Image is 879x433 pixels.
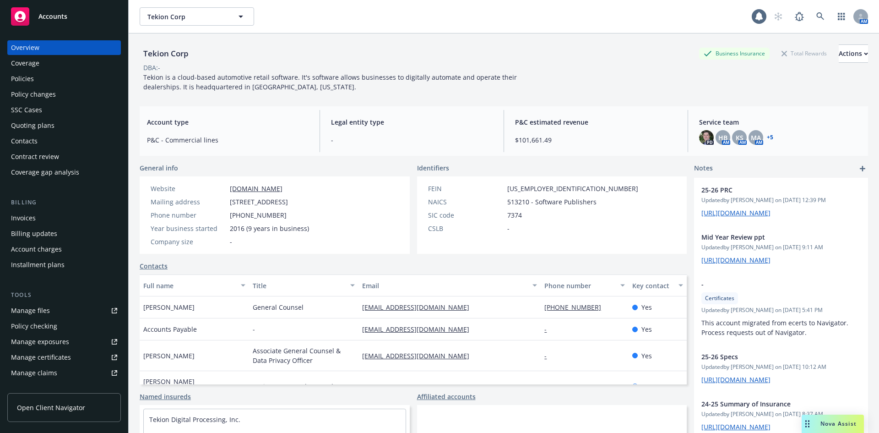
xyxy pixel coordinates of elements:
[767,135,773,140] a: +5
[11,366,57,380] div: Manage claims
[362,281,527,290] div: Email
[362,303,477,312] a: [EMAIL_ADDRESS][DOMAIN_NAME]
[839,44,868,63] button: Actions
[7,134,121,148] a: Contacts
[151,224,226,233] div: Year business started
[11,40,39,55] div: Overview
[832,7,851,26] a: Switch app
[230,197,288,207] span: [STREET_ADDRESS]
[143,351,195,361] span: [PERSON_NAME]
[701,363,861,371] span: Updated by [PERSON_NAME] on [DATE] 10:12 AM
[143,377,245,396] span: [PERSON_NAME] [PERSON_NAME]
[544,281,614,290] div: Phone number
[11,242,62,257] div: Account charges
[7,56,121,71] a: Coverage
[701,185,837,195] span: 25-26 PRC
[694,345,868,392] div: 25-26 SpecsUpdatedby [PERSON_NAME] on [DATE] 10:12 AM[URL][DOMAIN_NAME]
[769,7,787,26] a: Start snowing
[140,261,168,271] a: Contacts
[11,56,39,71] div: Coverage
[694,225,868,272] div: Mid Year Review pptUpdatedby [PERSON_NAME] on [DATE] 9:11 AM[URL][DOMAIN_NAME]
[544,351,554,360] a: -
[701,208,770,217] a: [URL][DOMAIN_NAME]
[7,103,121,117] a: SSC Cases
[736,133,743,143] span: KS
[811,7,830,26] a: Search
[253,302,304,312] span: General Counsel
[7,258,121,272] a: Installment plans
[802,415,864,433] button: Nova Assist
[7,4,121,29] a: Accounts
[362,382,528,391] a: [PERSON_NAME][EMAIL_ADDRESS][DOMAIN_NAME]
[249,274,358,296] button: Title
[11,226,57,241] div: Billing updates
[11,211,36,225] div: Invoices
[253,281,345,290] div: Title
[694,178,868,225] div: 25-26 PRCUpdatedby [PERSON_NAME] on [DATE] 12:39 PM[URL][DOMAIN_NAME]
[230,184,282,193] a: [DOMAIN_NAME]
[705,294,734,302] span: Certificates
[140,392,191,401] a: Named insureds
[11,149,59,164] div: Contract review
[7,71,121,86] a: Policies
[147,117,309,127] span: Account type
[417,392,476,401] a: Affiliated accounts
[701,375,770,384] a: [URL][DOMAIN_NAME]
[7,381,121,396] a: Manage BORs
[857,163,868,174] a: add
[143,281,235,290] div: Full name
[701,422,770,431] a: [URL][DOMAIN_NAME]
[839,45,868,62] div: Actions
[641,382,650,391] span: No
[331,135,493,145] span: -
[641,351,652,361] span: Yes
[362,351,477,360] a: [EMAIL_ADDRESS][DOMAIN_NAME]
[149,415,240,424] a: Tekion Digital Processing, Inc.
[151,237,226,247] div: Company size
[253,382,333,391] span: Assistant General Counsel
[7,40,121,55] a: Overview
[694,163,713,174] span: Notes
[7,211,121,225] a: Invoices
[541,274,628,296] button: Phone number
[507,224,510,233] span: -
[7,118,121,133] a: Quoting plans
[147,12,227,22] span: Tekion Corp
[230,224,309,233] span: 2016 (9 years in business)
[11,118,54,133] div: Quoting plans
[11,103,42,117] div: SSC Cases
[7,290,121,300] div: Tools
[701,318,850,337] span: This account migrated from ecerts to Navigator. Process requests out of Navigator.
[701,256,770,264] a: [URL][DOMAIN_NAME]
[253,346,355,365] span: Associate General Counsel & Data Privacy Officer
[11,303,50,318] div: Manage files
[694,272,868,345] div: -CertificatesUpdatedby [PERSON_NAME] on [DATE] 5:41 PMThis account migrated from ecerts to Naviga...
[140,163,178,173] span: General info
[544,325,554,334] a: -
[701,243,861,252] span: Updated by [PERSON_NAME] on [DATE] 9:11 AM
[802,415,813,433] div: Drag to move
[11,165,79,180] div: Coverage gap analysis
[701,232,837,242] span: Mid Year Review ppt
[428,184,504,193] div: FEIN
[362,325,477,334] a: [EMAIL_ADDRESS][DOMAIN_NAME]
[331,117,493,127] span: Legal entity type
[544,382,608,391] a: [PHONE_NUMBER]
[820,420,857,428] span: Nova Assist
[140,274,249,296] button: Full name
[701,399,837,409] span: 24-25 Summary of Insurance
[7,87,121,102] a: Policy changes
[641,324,652,334] span: Yes
[417,163,449,173] span: Identifiers
[11,319,57,334] div: Policy checking
[632,281,673,290] div: Key contact
[701,410,861,418] span: Updated by [PERSON_NAME] on [DATE] 8:37 AM
[428,224,504,233] div: CSLB
[7,165,121,180] a: Coverage gap analysis
[629,274,687,296] button: Key contact
[7,198,121,207] div: Billing
[7,366,121,380] a: Manage claims
[718,133,727,143] span: HB
[751,133,761,143] span: MA
[428,197,504,207] div: NAICS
